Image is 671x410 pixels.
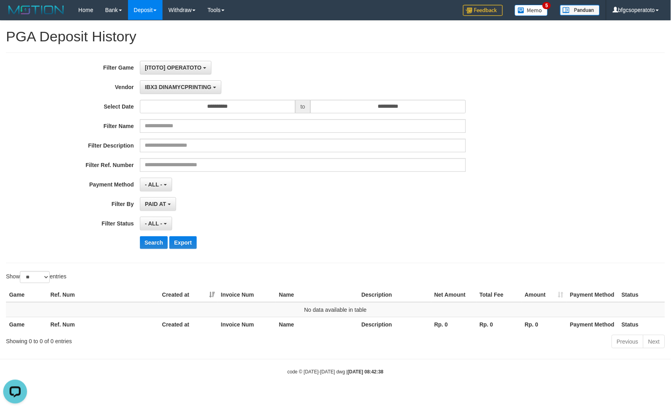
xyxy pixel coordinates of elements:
[567,317,619,332] th: Payment Method
[522,288,567,302] th: Amount: activate to sort column ascending
[218,288,276,302] th: Invoice Num
[522,317,567,332] th: Rp. 0
[6,288,47,302] th: Game
[348,369,384,375] strong: [DATE] 08:42:38
[6,271,66,283] label: Show entries
[6,334,273,345] div: Showing 0 to 0 of 0 entries
[287,369,384,375] small: code © [DATE]-[DATE] dwg |
[560,5,600,16] img: panduan.png
[477,288,522,302] th: Total Fee
[140,61,212,74] button: [ITOTO] OPERATOTO
[276,288,359,302] th: Name
[47,317,159,332] th: Ref. Num
[619,317,665,332] th: Status
[159,288,218,302] th: Created at: activate to sort column ascending
[145,181,163,188] span: - ALL -
[6,4,66,16] img: MOTION_logo.png
[3,3,27,27] button: Open LiveChat chat widget
[140,236,168,249] button: Search
[358,288,431,302] th: Description
[358,317,431,332] th: Description
[295,100,310,113] span: to
[6,317,47,332] th: Game
[47,288,159,302] th: Ref. Num
[619,288,665,302] th: Status
[6,302,665,317] td: No data available in table
[6,29,665,45] h1: PGA Deposit History
[543,2,551,9] span: 5
[145,84,211,90] span: IBX3 DINAMYCPRINTING
[477,317,522,332] th: Rp. 0
[276,317,359,332] th: Name
[159,317,218,332] th: Created at
[643,335,665,348] a: Next
[515,5,548,16] img: Button%20Memo.svg
[431,317,477,332] th: Rp. 0
[140,217,172,230] button: - ALL -
[463,5,503,16] img: Feedback.jpg
[567,288,619,302] th: Payment Method
[612,335,644,348] a: Previous
[169,236,196,249] button: Export
[140,197,176,211] button: PAID AT
[218,317,276,332] th: Invoice Num
[20,271,50,283] select: Showentries
[145,64,202,71] span: [ITOTO] OPERATOTO
[145,220,163,227] span: - ALL -
[145,201,166,207] span: PAID AT
[431,288,477,302] th: Net Amount
[140,178,172,191] button: - ALL -
[140,80,221,94] button: IBX3 DINAMYCPRINTING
